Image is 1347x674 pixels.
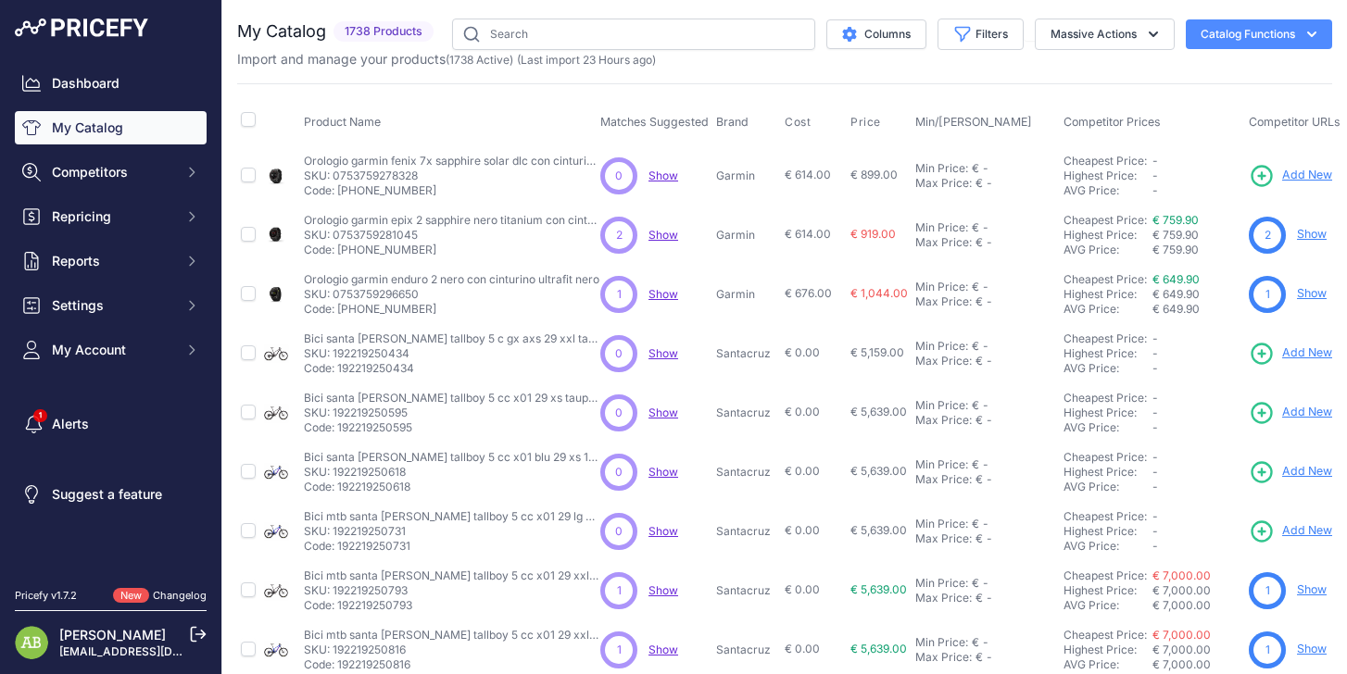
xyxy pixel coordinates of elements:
button: Catalog Functions [1186,19,1332,49]
p: Garmin [716,168,777,183]
span: - [1152,420,1158,434]
p: Santacruz [716,583,777,598]
div: - [979,635,988,650]
p: Garmin [716,287,777,302]
button: Reports [15,244,207,278]
a: Cheapest Price: [1064,568,1147,582]
div: Min Price: [915,220,968,235]
div: AVG Price: [1064,183,1152,198]
div: € [972,398,979,413]
div: Min Price: [915,635,968,650]
div: Pricefy v1.7.2 [15,588,77,604]
p: Code: [PHONE_NUMBER] [304,302,599,317]
a: Suggest a feature [15,478,207,511]
span: 2 [1265,227,1271,243]
div: Max Price: [915,413,972,428]
button: Cost [785,115,814,130]
a: [PERSON_NAME] [59,627,166,643]
div: Max Price: [915,176,972,191]
p: Code: 192219250793 [304,598,600,613]
p: Code: 192219250434 [304,361,600,376]
div: Max Price: [915,472,972,487]
div: - [983,235,992,250]
a: Show [648,287,678,301]
a: Show [648,406,678,419]
span: Price [850,115,881,130]
div: Max Price: [915,294,972,309]
span: Min/[PERSON_NAME] [915,115,1032,129]
span: 1 [617,582,622,599]
div: AVG Price: [1064,657,1152,672]
span: Add New [1282,463,1332,481]
span: Show [648,346,678,360]
p: Import and manage your products [237,50,656,69]
p: SKU: 192219250731 [304,524,600,539]
span: € 0.00 [785,345,820,359]
div: AVG Price: [1064,302,1152,317]
a: Show [1297,642,1327,655]
span: € 676.00 [785,286,832,300]
div: Highest Price: [1064,406,1152,420]
a: Cheapest Price: [1064,450,1147,464]
span: 0 [615,168,623,184]
div: Max Price: [915,235,972,250]
h2: My Catalog [237,19,326,44]
a: Cheapest Price: [1064,509,1147,523]
a: Cheapest Price: [1064,213,1147,227]
div: € [976,531,983,546]
a: Show [1297,286,1327,300]
span: ( ) [446,53,513,67]
span: € 1,044.00 [850,286,908,300]
span: Show [648,168,678,182]
span: New [113,588,149,604]
span: 1 [617,286,622,303]
div: - [983,591,992,605]
img: Pricefy Logo [15,19,148,37]
div: AVG Price: [1064,598,1152,613]
div: Highest Price: [1064,583,1152,598]
a: Show [1297,582,1327,596]
span: - [1152,168,1158,182]
div: € [972,457,979,472]
a: [EMAIL_ADDRESS][DOMAIN_NAME] [59,644,253,658]
span: - [1152,465,1158,479]
a: Alerts [15,407,207,441]
span: - [1152,539,1158,553]
span: 1 [1265,642,1270,658]
p: Bici mtb santa [PERSON_NAME] tallboy 5 cc x01 29 xxl taupe 192219250793 [304,568,600,583]
span: Show [648,524,678,538]
div: € [976,354,983,368]
span: € 7,000.00 [1152,643,1211,656]
p: Santacruz [716,465,777,480]
span: € 614.00 [785,227,831,241]
div: AVG Price: [1064,361,1152,376]
span: Add New [1282,344,1332,362]
span: € 759.90 [1152,228,1199,242]
p: Orologio garmin epix 2 sapphire nero titanium con cinturino nero [304,213,600,228]
a: Show [648,643,678,656]
p: Code: 192219250731 [304,539,600,554]
span: 1 [617,642,622,658]
div: AVG Price: [1064,243,1152,257]
span: My Account [52,341,173,359]
div: € [972,339,979,354]
div: Min Price: [915,517,968,531]
div: Highest Price: [1064,287,1152,302]
div: € [976,235,983,250]
button: Price [850,115,885,130]
span: € 614.00 [785,168,831,181]
div: - [979,457,988,472]
span: - [1152,346,1158,360]
span: Competitor Prices [1064,115,1161,129]
div: - [983,294,992,309]
span: € 5,639.00 [850,405,907,418]
div: Min Price: [915,339,968,354]
p: Code: 192219250816 [304,657,600,672]
a: Dashboard [15,67,207,100]
a: 1738 Active [449,53,510,67]
span: 2 [616,227,623,243]
span: Add New [1282,522,1332,540]
span: (Last import 23 Hours ago) [517,53,656,67]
